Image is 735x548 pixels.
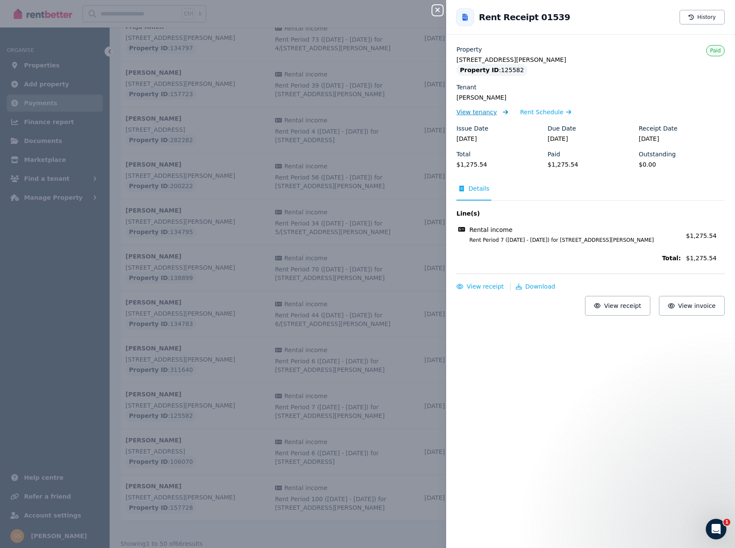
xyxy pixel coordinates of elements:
[456,45,482,54] label: Property
[516,282,555,291] button: Download
[456,134,542,143] legend: [DATE]
[456,93,725,102] legend: [PERSON_NAME]
[639,150,676,158] label: Outstanding
[469,225,512,234] span: Rental income
[456,108,508,116] a: View tenancy
[459,237,681,244] span: Rent Period 7 ([DATE] - [DATE]) for [STREET_ADDRESS][PERSON_NAME]
[639,134,725,143] legend: [DATE]
[706,519,726,539] iframe: Intercom live chat
[639,160,725,169] legend: $0.00
[686,254,725,262] span: $1,275.54
[520,108,563,116] span: Rent Schedule
[456,55,725,64] legend: [STREET_ADDRESS][PERSON_NAME]
[479,11,570,23] h2: Rent Receipt 01539
[548,160,634,169] legend: $1,275.54
[469,184,490,193] span: Details
[456,150,471,158] label: Total
[456,108,497,116] span: View tenancy
[456,64,527,76] div: : 125582
[585,296,650,316] button: View receipt
[456,83,477,91] label: Tenant
[686,232,717,239] span: $1,275.54
[456,209,681,218] span: Line(s)
[456,254,681,262] span: Total:
[456,184,725,201] nav: Tabs
[467,283,504,290] span: View receipt
[456,160,542,169] legend: $1,275.54
[525,283,555,290] span: Download
[548,134,634,143] legend: [DATE]
[460,66,499,74] span: Property ID
[723,519,730,526] span: 1
[548,150,560,158] label: Paid
[604,302,641,309] span: View receipt
[456,282,504,291] button: View receipt
[678,302,716,309] span: View invoice
[456,124,488,133] label: Issue Date
[659,296,725,316] button: View invoice
[710,48,721,54] span: Paid
[680,10,725,24] button: History
[520,108,571,116] a: Rent Schedule
[548,124,576,133] label: Due Date
[639,124,677,133] label: Receipt Date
